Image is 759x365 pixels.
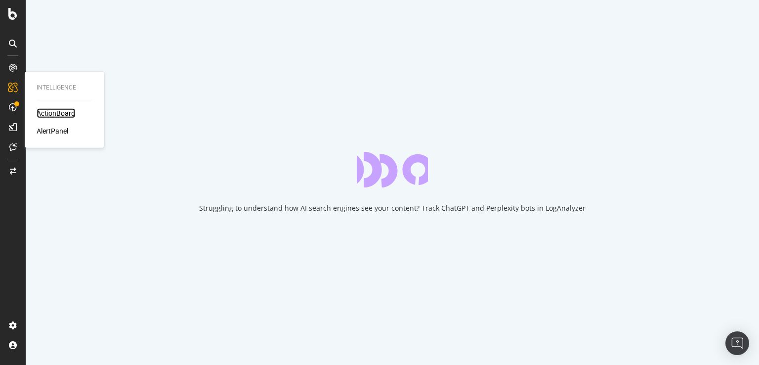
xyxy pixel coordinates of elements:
div: Open Intercom Messenger [725,331,749,355]
a: ActionBoard [37,108,75,118]
div: Struggling to understand how AI search engines see your content? Track ChatGPT and Perplexity bot... [199,203,586,213]
a: AlertPanel [37,126,68,136]
div: animation [357,152,428,187]
div: Intelligence [37,84,92,92]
